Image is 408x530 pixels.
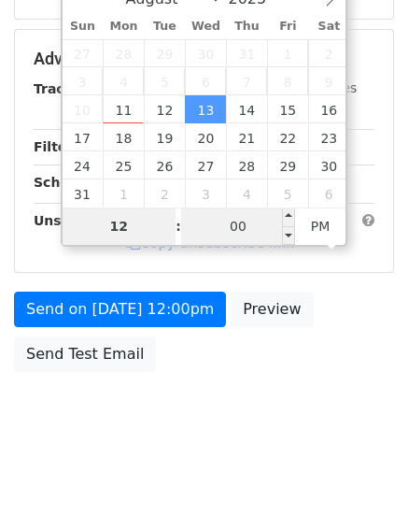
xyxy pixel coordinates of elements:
span: Mon [103,21,144,33]
span: August 2, 2025 [308,39,349,67]
strong: Unsubscribe [34,213,125,228]
span: July 29, 2025 [144,39,185,67]
strong: Filters [34,139,81,154]
span: Thu [226,21,267,33]
span: Wed [185,21,226,33]
span: August 30, 2025 [308,151,349,179]
span: August 19, 2025 [144,123,185,151]
span: August 14, 2025 [226,95,267,123]
span: August 6, 2025 [185,67,226,95]
span: September 3, 2025 [185,179,226,208]
span: August 31, 2025 [63,179,104,208]
span: July 31, 2025 [226,39,267,67]
span: Sun [63,21,104,33]
span: August 3, 2025 [63,67,104,95]
strong: Schedule [34,175,101,190]
iframe: Chat Widget [315,440,408,530]
span: August 11, 2025 [103,95,144,123]
span: September 5, 2025 [267,179,308,208]
span: August 21, 2025 [226,123,267,151]
span: September 6, 2025 [308,179,349,208]
span: September 1, 2025 [103,179,144,208]
a: Preview [231,292,313,327]
span: July 30, 2025 [185,39,226,67]
span: Sat [308,21,349,33]
span: August 25, 2025 [103,151,144,179]
span: August 28, 2025 [226,151,267,179]
span: August 10, 2025 [63,95,104,123]
span: August 5, 2025 [144,67,185,95]
span: August 8, 2025 [267,67,308,95]
span: August 26, 2025 [144,151,185,179]
span: August 23, 2025 [308,123,349,151]
span: Click to toggle [295,208,346,245]
span: Fri [267,21,308,33]
span: August 29, 2025 [267,151,308,179]
span: September 4, 2025 [226,179,267,208]
span: August 7, 2025 [226,67,267,95]
span: September 2, 2025 [144,179,185,208]
span: Tue [144,21,185,33]
a: Send on [DATE] 12:00pm [14,292,226,327]
span: August 17, 2025 [63,123,104,151]
span: August 18, 2025 [103,123,144,151]
span: August 1, 2025 [267,39,308,67]
span: August 20, 2025 [185,123,226,151]
span: August 16, 2025 [308,95,349,123]
span: July 27, 2025 [63,39,104,67]
input: Hour [63,208,176,245]
span: August 22, 2025 [267,123,308,151]
a: Send Test Email [14,337,156,372]
span: August 12, 2025 [144,95,185,123]
strong: Tracking [34,81,96,96]
span: August 4, 2025 [103,67,144,95]
span: August 15, 2025 [267,95,308,123]
h5: Advanced [34,49,374,69]
span: August 9, 2025 [308,67,349,95]
span: : [176,208,181,245]
span: August 24, 2025 [63,151,104,179]
input: Minute [181,208,295,245]
span: August 13, 2025 [185,95,226,123]
span: August 27, 2025 [185,151,226,179]
a: Copy unsubscribe link [126,235,294,251]
span: July 28, 2025 [103,39,144,67]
